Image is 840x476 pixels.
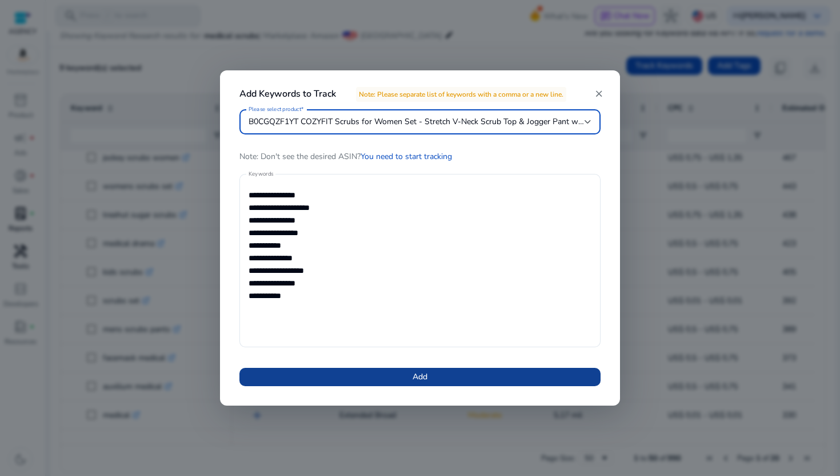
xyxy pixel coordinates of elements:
[239,150,601,162] p: Note: Don't see the desired ASIN?
[239,368,601,386] button: Add
[249,170,274,178] mat-label: Keywords
[413,371,427,383] span: Add
[249,116,651,127] span: B0CGQZF1YT COZYFIT Scrubs for Women Set - Stretch V-Neck Scrub Top & Jogger Pant with 8 Pockets, ...
[594,89,604,99] mat-icon: close
[249,105,301,113] mat-label: Please select product
[356,87,566,102] span: Note: Please separate list of keywords with a comma or a new line.
[239,89,566,100] h4: Add Keywords to Track
[361,151,452,162] a: You need to start tracking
